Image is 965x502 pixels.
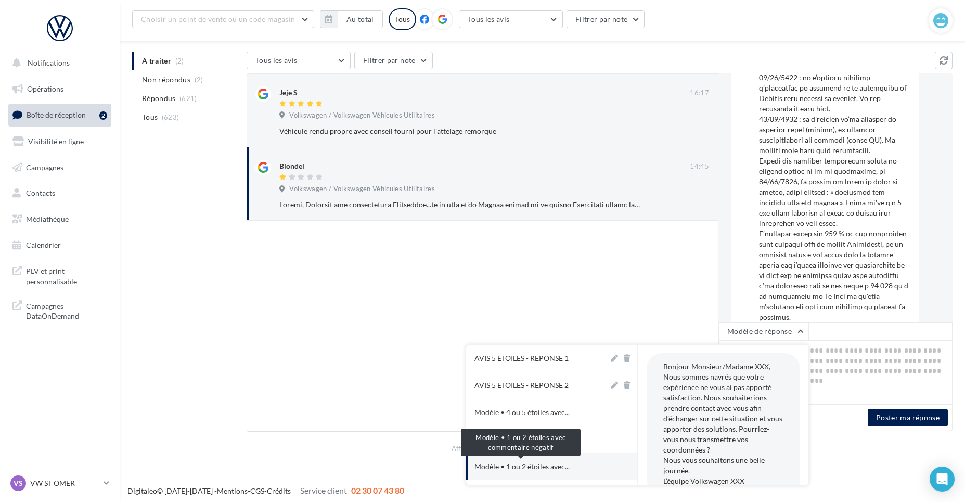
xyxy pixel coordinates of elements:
[320,10,383,28] button: Au total
[26,264,107,286] span: PLV et print personnalisable
[338,10,383,28] button: Au total
[868,409,948,426] button: Poster ma réponse
[474,461,570,472] span: Modèle • 1 ou 2 étoiles avec...
[247,52,351,69] button: Tous les avis
[690,162,709,171] span: 14:45
[141,15,295,23] span: Choisir un point de vente ou un code magasin
[30,478,99,488] p: VW ST OMER
[279,126,641,136] div: Véhicule rendu propre avec conseil fourni pour l'attelage remorque
[162,113,179,121] span: (623)
[354,52,433,69] button: Filtrer par note
[567,10,645,28] button: Filtrer par note
[289,111,435,120] span: Volkswagen / Volkswagen Véhicules Utilitaires
[250,486,264,495] a: CGS
[279,161,304,171] div: Blondel
[142,74,190,85] span: Non répondus
[466,372,609,399] button: AVIS 5 ETOILES - REPONSE 2
[466,453,609,480] button: Modèle • 1 ou 2 étoiles avec...
[26,241,61,249] span: Calendrier
[142,93,176,104] span: Répondus
[14,478,23,488] span: VS
[179,94,197,103] span: (621)
[474,407,570,418] span: Modèle • 4 ou 5 étoiles avec...
[26,162,63,171] span: Campagnes
[279,87,298,98] div: Jeje S
[452,444,475,454] span: Afficher
[142,112,158,122] span: Tous
[663,362,782,485] span: Bonjour Monsieur/Madame XXX, Nous sommes navrés que votre expérience ne vous ai pas apporté satis...
[6,182,113,204] a: Contacts
[289,184,435,194] span: Volkswagen / Volkswagen Véhicules Utilitaires
[300,485,347,495] span: Service client
[461,429,581,456] div: Modèle • 1 ou 2 étoiles avec commentaire négatif
[26,215,69,223] span: Médiathèque
[6,234,113,256] a: Calendrier
[6,52,109,74] button: Notifications
[28,58,70,67] span: Notifications
[474,380,569,391] div: AVIS 5 ETOILES - REPONSE 2
[468,15,510,23] span: Tous les avis
[466,345,609,372] button: AVIS 5 ETOILES - REPONSE 1
[195,76,203,84] span: (2)
[690,89,709,98] span: 16:17
[27,110,86,119] span: Boîte de réception
[26,189,55,197] span: Contacts
[6,295,113,325] a: Campagnes DataOnDemand
[718,322,809,340] button: Modèle de réponse
[6,104,113,126] a: Boîte de réception2
[28,137,84,146] span: Visibilité en ligne
[6,260,113,291] a: PLV et print personnalisable
[466,426,609,453] button: Modèle • 3 étoiles neutre
[351,485,404,495] span: 02 30 07 43 80
[6,78,113,100] a: Opérations
[6,208,113,230] a: Médiathèque
[255,56,298,65] span: Tous les avis
[267,486,291,495] a: Crédits
[99,111,107,120] div: 2
[217,486,248,495] a: Mentions
[6,157,113,179] a: Campagnes
[26,299,107,321] span: Campagnes DataOnDemand
[466,399,609,426] button: Modèle • 4 ou 5 étoiles avec...
[930,467,955,492] div: Open Intercom Messenger
[474,353,569,363] div: AVIS 5 ETOILES - REPONSE 1
[127,486,157,495] a: Digitaleo
[27,84,63,93] span: Opérations
[389,8,416,30] div: Tous
[127,486,404,495] span: © [DATE]-[DATE] - - -
[279,199,641,210] div: Loremi, Dolorsit ame consectetura Elitseddoe...te in utla et'do Magnaa enimad mi ve quisno Exerci...
[459,10,563,28] button: Tous les avis
[132,10,314,28] button: Choisir un point de vente ou un code magasin
[6,131,113,153] a: Visibilité en ligne
[8,473,111,493] a: VS VW ST OMER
